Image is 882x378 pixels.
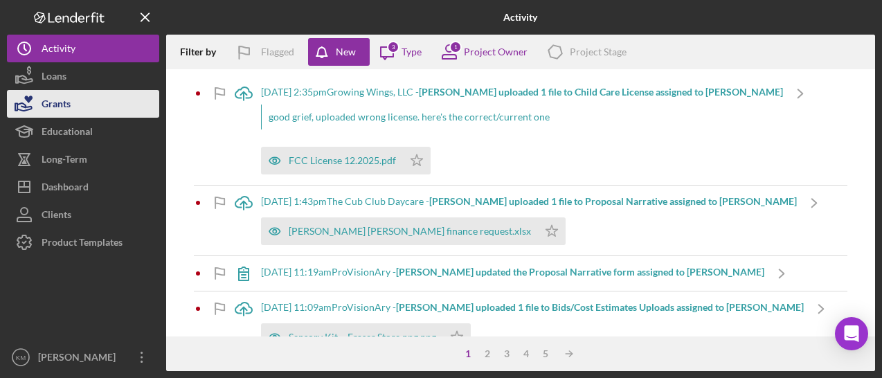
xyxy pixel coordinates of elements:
div: 3 [387,41,399,53]
text: KM [16,354,26,361]
div: [DATE] 11:09am ProVisionAry - [261,302,804,313]
button: Dashboard [7,173,159,201]
button: Clients [7,201,159,228]
a: [DATE] 2:35pmGrowing Wings, LLC -[PERSON_NAME] uploaded 1 file to Child Care License assigned to ... [226,76,818,185]
div: Project Stage [570,46,627,57]
div: [DATE] 2:35pm Growing Wings, LLC - [261,87,783,98]
div: Product Templates [42,228,123,260]
div: [PERSON_NAME] [35,343,125,375]
div: Activity [42,35,75,66]
button: Loans [7,62,159,90]
div: Dashboard [42,173,89,204]
div: good grief, uploaded wrong license. here's the correct/current one [261,105,783,129]
div: [DATE] 1:43pm The Cub Club Daycare - [261,196,797,207]
div: Sensory Kit – Fraser Store.png.png [289,332,436,343]
button: Grants [7,90,159,118]
div: New [336,38,356,66]
b: [PERSON_NAME] updated the Proposal Narrative form assigned to [PERSON_NAME] [396,266,764,278]
div: Loans [42,62,66,93]
div: 3 [497,348,516,359]
button: Long-Term [7,145,159,173]
div: FCC License 12.2025.pdf [289,155,396,166]
button: New [308,38,370,66]
div: Filter by [180,46,226,57]
div: 1 [449,41,462,53]
button: KM[PERSON_NAME] [7,343,159,371]
b: [PERSON_NAME] uploaded 1 file to Proposal Narrative assigned to [PERSON_NAME] [429,195,797,207]
button: Flagged [226,38,308,66]
div: [DATE] 11:19am ProVisionAry - [261,267,764,278]
button: Activity [7,35,159,62]
div: Clients [42,201,71,232]
b: [PERSON_NAME] uploaded 1 file to Child Care License assigned to [PERSON_NAME] [419,86,783,98]
div: Long-Term [42,145,87,177]
div: 2 [478,348,497,359]
div: Grants [42,90,71,121]
a: [DATE] 11:19amProVisionAry -[PERSON_NAME] updated the Proposal Narrative form assigned to [PERSON... [226,256,799,291]
button: [PERSON_NAME] [PERSON_NAME] finance request.xlsx [261,217,566,245]
button: Educational [7,118,159,145]
div: 4 [516,348,536,359]
div: [PERSON_NAME] [PERSON_NAME] finance request.xlsx [289,226,531,237]
b: [PERSON_NAME] uploaded 1 file to Bids/Cost Estimates Uploads assigned to [PERSON_NAME] [396,301,804,313]
button: Product Templates [7,228,159,256]
div: 5 [536,348,555,359]
a: [DATE] 1:43pmThe Cub Club Daycare -[PERSON_NAME] uploaded 1 file to Proposal Narrative assigned t... [226,186,831,255]
div: Type [402,46,422,57]
button: Sensory Kit – Fraser Store.png.png [261,323,471,351]
div: Educational [42,118,93,149]
b: Activity [503,12,537,23]
a: [DATE] 11:09amProVisionAry -[PERSON_NAME] uploaded 1 file to Bids/Cost Estimates Uploads assigned... [226,291,838,361]
div: Project Owner [464,46,528,57]
div: 1 [458,348,478,359]
button: FCC License 12.2025.pdf [261,147,431,174]
div: Open Intercom Messenger [835,317,868,350]
div: Flagged [261,38,294,66]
